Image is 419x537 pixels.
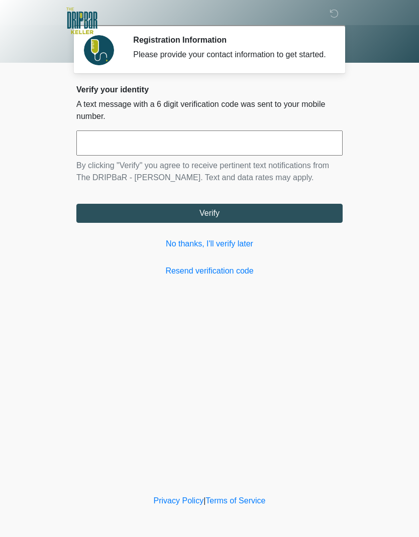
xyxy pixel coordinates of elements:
h2: Verify your identity [76,85,343,94]
a: No thanks, I'll verify later [76,238,343,250]
div: Please provide your contact information to get started. [133,49,328,61]
p: By clicking "Verify" you agree to receive pertinent text notifications from The DRIPBaR - [PERSON... [76,160,343,184]
a: Resend verification code [76,265,343,277]
p: A text message with a 6 digit verification code was sent to your mobile number. [76,98,343,122]
button: Verify [76,204,343,223]
img: Agent Avatar [84,35,114,65]
a: Privacy Policy [154,496,204,505]
a: | [203,496,205,505]
img: The DRIPBaR - Keller Logo [66,8,97,34]
a: Terms of Service [205,496,265,505]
